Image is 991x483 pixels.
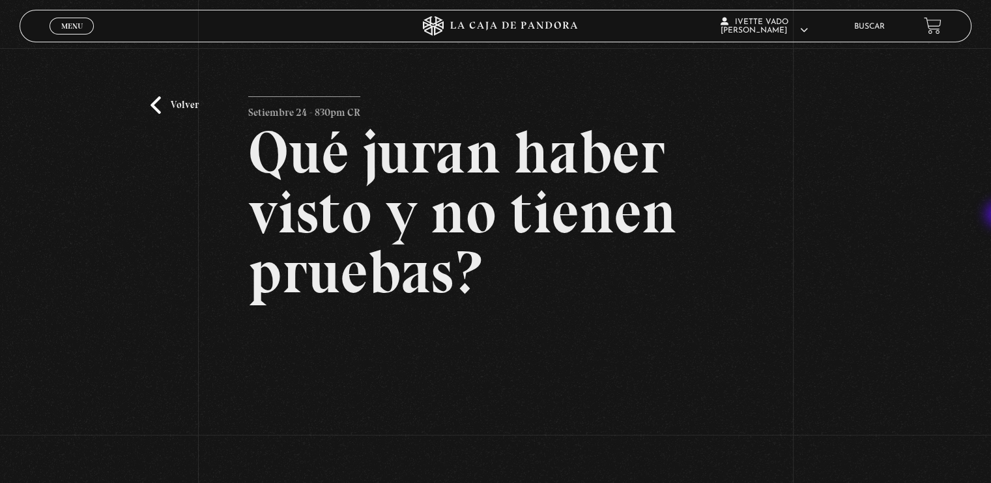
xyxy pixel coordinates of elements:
[721,18,808,34] span: Ivette Vado [PERSON_NAME]
[248,96,360,122] p: Setiembre 24 - 830pm CR
[854,23,885,31] a: Buscar
[248,122,743,302] h2: Qué juran haber visto y no tienen pruebas?
[924,17,941,34] a: View your shopping cart
[151,96,199,114] a: Volver
[61,22,83,30] span: Menu
[57,33,87,42] span: Cerrar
